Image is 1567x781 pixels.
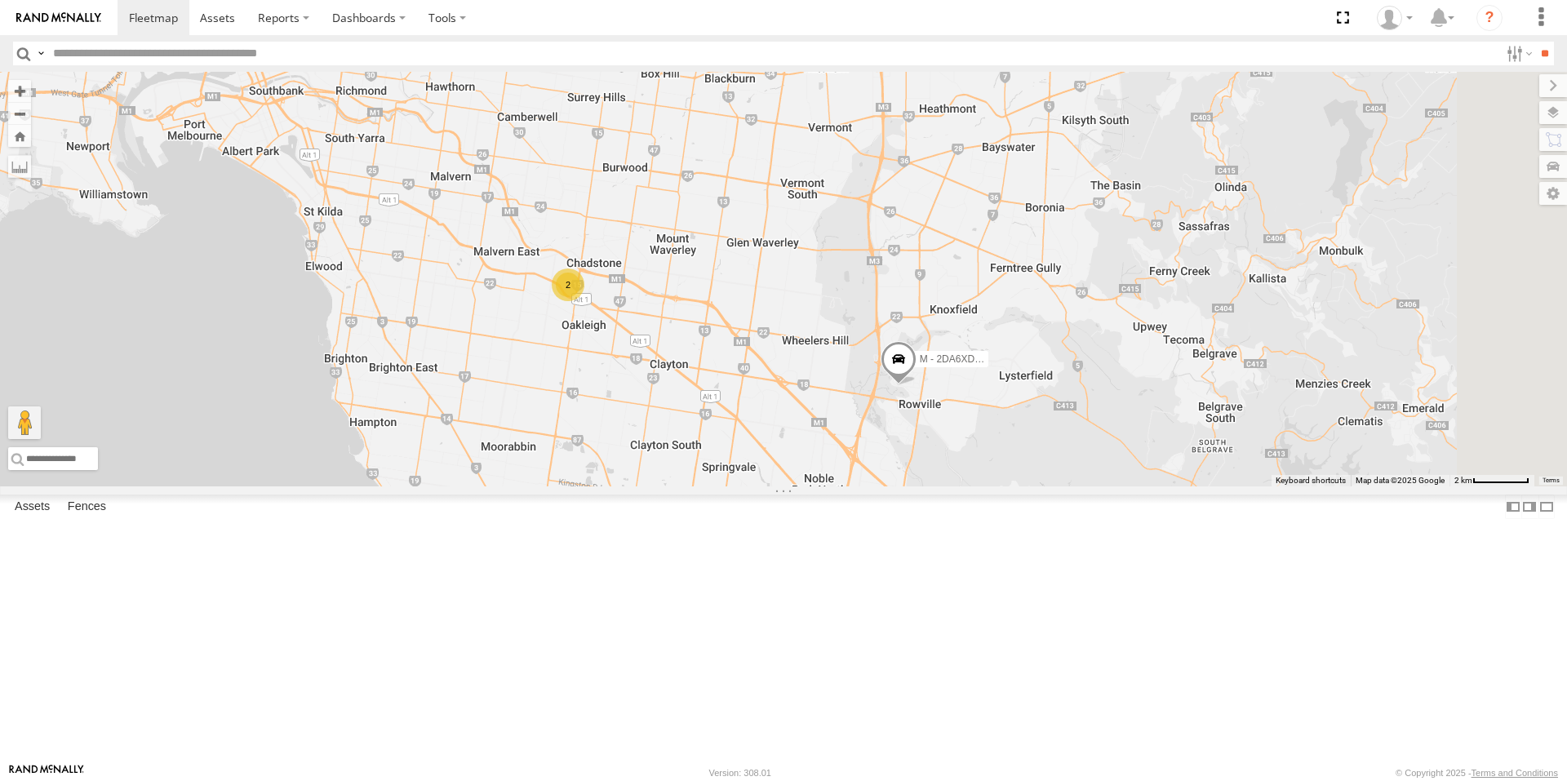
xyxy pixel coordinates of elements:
span: M - 2DA6XD - [PERSON_NAME] [920,353,1064,365]
label: Measure [8,155,31,178]
a: Terms and Conditions [1472,768,1558,778]
label: Dock Summary Table to the Left [1505,495,1521,518]
img: rand-logo.svg [16,12,101,24]
div: Tye Clark [1371,6,1418,30]
label: Hide Summary Table [1538,495,1555,518]
label: Search Query [34,42,47,65]
i: ? [1476,5,1503,31]
button: Drag Pegman onto the map to open Street View [8,406,41,439]
label: Fences [60,495,114,518]
a: Terms (opens in new tab) [1543,477,1560,484]
button: Map Scale: 2 km per 66 pixels [1449,475,1534,486]
button: Zoom Home [8,125,31,147]
span: Map data ©2025 Google [1356,476,1445,485]
div: © Copyright 2025 - [1396,768,1558,778]
a: Visit our Website [9,765,84,781]
label: Assets [7,495,58,518]
label: Map Settings [1539,182,1567,205]
button: Zoom out [8,102,31,125]
button: Zoom in [8,80,31,102]
button: Keyboard shortcuts [1276,475,1346,486]
span: 2 km [1454,476,1472,485]
div: Version: 308.01 [709,768,771,778]
div: 2 [552,268,584,301]
label: Search Filter Options [1500,42,1535,65]
label: Dock Summary Table to the Right [1521,495,1538,518]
